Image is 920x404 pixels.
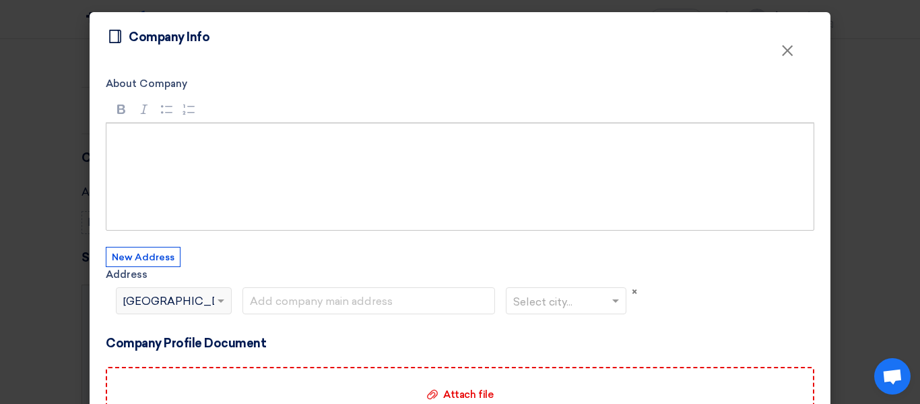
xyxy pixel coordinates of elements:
span: [GEOGRAPHIC_DATA] [123,293,244,310]
button: Close [770,38,805,65]
span: × [632,286,637,298]
input: Add company main address [242,287,495,314]
label: About Company [106,76,814,92]
button: New Address [106,247,180,267]
label: Address [106,267,637,283]
div: Company Info [129,28,209,47]
button: Close [632,287,637,297]
span: × [781,40,794,67]
span: Attach file [443,388,493,401]
h4: Company Profile Document [106,336,814,351]
a: Open chat [874,358,911,395]
div: Rich Text Editor, main [106,123,814,231]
